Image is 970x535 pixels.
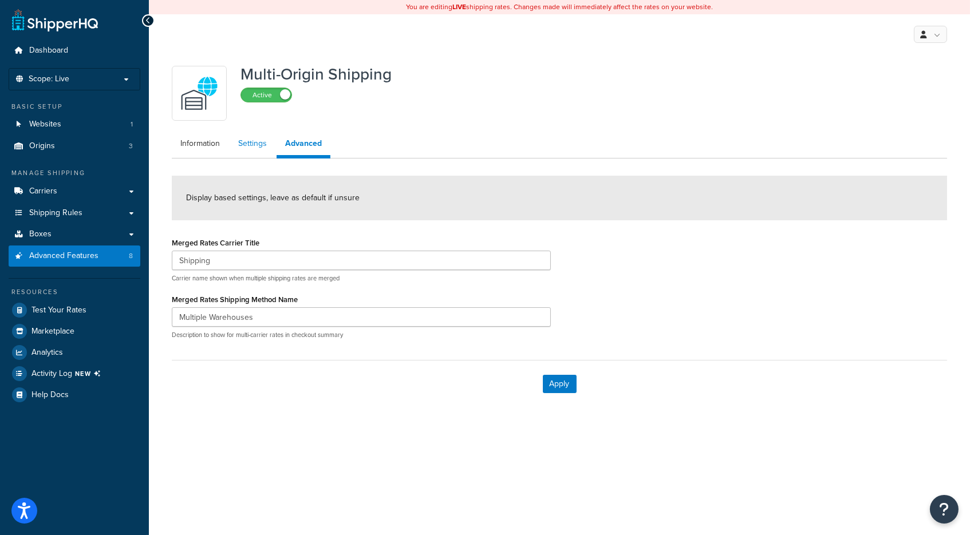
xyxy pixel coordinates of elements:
[29,120,61,129] span: Websites
[241,88,291,102] label: Active
[9,385,140,405] a: Help Docs
[9,342,140,363] a: Analytics
[9,287,140,297] div: Resources
[29,141,55,151] span: Origins
[179,73,219,113] img: WatD5o0RtDAAAAAElFTkSuQmCC
[9,181,140,202] a: Carriers
[9,363,140,384] li: [object Object]
[9,168,140,178] div: Manage Shipping
[9,321,140,342] a: Marketplace
[9,300,140,320] a: Test Your Rates
[9,245,140,267] a: Advanced Features8
[172,274,551,283] p: Carrier name shown when multiple shipping rates are merged
[9,114,140,135] a: Websites1
[230,132,275,155] a: Settings
[9,40,140,61] a: Dashboard
[131,120,133,129] span: 1
[31,366,105,381] span: Activity Log
[172,295,298,304] label: Merged Rates Shipping Method Name
[452,2,466,12] b: LIVE
[31,348,63,358] span: Analytics
[29,229,52,239] span: Boxes
[9,224,140,245] a: Boxes
[240,66,392,83] h1: Multi-Origin Shipping
[543,375,577,393] button: Apply
[172,132,228,155] a: Information
[29,187,57,196] span: Carriers
[31,327,74,336] span: Marketplace
[29,46,68,56] span: Dashboard
[277,132,330,158] a: Advanced
[9,203,140,224] a: Shipping Rules
[172,239,259,247] label: Merged Rates Carrier Title
[172,331,551,339] p: Description to show for multi-carrier rates in checkout summary
[9,136,140,157] li: Origins
[9,136,140,157] a: Origins3
[186,192,360,204] span: Display based settings, leave as default if unsure
[31,306,86,315] span: Test Your Rates
[31,390,69,400] span: Help Docs
[9,102,140,112] div: Basic Setup
[29,251,98,261] span: Advanced Features
[9,363,140,384] a: Activity LogNEW
[930,495,959,524] button: Open Resource Center
[9,245,140,267] li: Advanced Features
[29,74,69,84] span: Scope: Live
[75,369,105,378] span: NEW
[129,251,133,261] span: 8
[9,114,140,135] li: Websites
[29,208,82,218] span: Shipping Rules
[129,141,133,151] span: 3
